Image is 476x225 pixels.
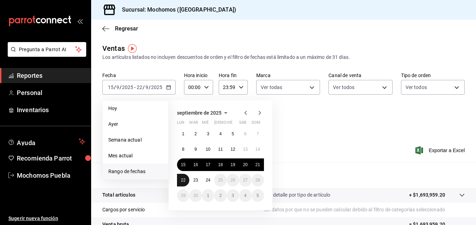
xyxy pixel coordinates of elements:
[181,178,185,183] abbr: 22 de septiembre de 2025
[243,178,247,183] abbr: 27 de septiembre de 2025
[252,120,260,128] abbr: domingo
[406,84,427,91] span: Ver todos
[177,158,189,171] button: 15 de septiembre de 2025
[116,6,236,14] h3: Sucursal: Mochomos ([GEOGRAPHIC_DATA])
[17,71,85,80] span: Reportes
[207,193,209,198] abbr: 1 de octubre de 2025
[328,73,392,78] label: Canal de venta
[17,137,76,146] span: Ayuda
[102,25,138,32] button: Regresar
[207,131,209,136] abbr: 3 de septiembre de 2025
[5,51,86,58] a: Pregunta a Parrot AI
[189,128,202,140] button: 2 de septiembre de 2025
[193,178,198,183] abbr: 23 de septiembre de 2025
[257,131,259,136] abbr: 7 de septiembre de 2025
[195,131,197,136] abbr: 2 de septiembre de 2025
[145,84,149,90] input: --
[115,25,138,32] span: Regresar
[227,143,239,156] button: 12 de septiembre de 2025
[239,120,246,128] abbr: sábado
[252,189,264,202] button: 5 de octubre de 2025
[77,18,83,24] button: open_drawer_menu
[227,174,239,186] button: 26 de septiembre de 2025
[177,128,189,140] button: 1 de septiembre de 2025
[202,120,209,128] abbr: miércoles
[409,191,445,199] p: + $1,693,959.20
[214,174,226,186] button: 25 de septiembre de 2025
[214,128,226,140] button: 4 de septiembre de 2025
[252,128,264,140] button: 7 de septiembre de 2025
[218,147,223,152] abbr: 11 de septiembre de 2025
[189,158,202,171] button: 16 de septiembre de 2025
[256,73,320,78] label: Marca
[206,178,210,183] abbr: 24 de septiembre de 2025
[19,46,75,53] span: Pregunta a Parrot AI
[102,43,125,54] div: Ventas
[193,193,198,198] abbr: 30 de septiembre de 2025
[219,131,222,136] abbr: 4 de septiembre de 2025
[151,84,163,90] input: ----
[231,147,235,152] abbr: 12 de septiembre de 2025
[182,131,184,136] abbr: 1 de septiembre de 2025
[256,162,260,167] abbr: 21 de septiembre de 2025
[189,189,202,202] button: 30 de septiembre de 2025
[264,206,465,213] p: Sin datos por que no se pueden calcular debido al filtro de categorías seleccionado
[8,42,86,57] button: Pregunta a Parrot AI
[257,193,259,198] abbr: 5 de octubre de 2025
[218,178,223,183] abbr: 25 de septiembre de 2025
[136,84,143,90] input: --
[102,191,135,199] p: Total artículos
[134,84,136,90] span: -
[108,105,163,112] span: Hoy
[243,147,247,152] abbr: 13 de septiembre de 2025
[218,162,223,167] abbr: 18 de septiembre de 2025
[333,84,354,91] span: Ver todos
[17,105,85,115] span: Inventarios
[195,147,197,152] abbr: 9 de septiembre de 2025
[243,162,247,167] abbr: 20 de septiembre de 2025
[193,162,198,167] abbr: 16 de septiembre de 2025
[189,120,198,128] abbr: martes
[8,215,85,222] span: Sugerir nueva función
[143,84,145,90] span: /
[177,109,230,117] button: septiembre de 2025
[239,128,251,140] button: 6 de septiembre de 2025
[231,162,235,167] abbr: 19 de septiembre de 2025
[17,88,85,97] span: Personal
[181,162,185,167] abbr: 15 de septiembre de 2025
[108,84,114,90] input: --
[128,44,137,53] button: Tooltip marker
[219,193,222,198] abbr: 2 de octubre de 2025
[206,147,210,152] abbr: 10 de septiembre de 2025
[177,174,189,186] button: 22 de septiembre de 2025
[184,73,213,78] label: Hora inicio
[120,84,122,90] span: /
[108,136,163,144] span: Semana actual
[202,128,214,140] button: 3 de septiembre de 2025
[206,162,210,167] abbr: 17 de septiembre de 2025
[214,158,226,171] button: 18 de septiembre de 2025
[227,189,239,202] button: 3 de octubre de 2025
[202,143,214,156] button: 10 de septiembre de 2025
[202,158,214,171] button: 17 de septiembre de 2025
[244,193,246,198] abbr: 4 de octubre de 2025
[256,178,260,183] abbr: 28 de septiembre de 2025
[102,54,465,61] div: Los artículos listados no incluyen descuentos de orden y el filtro de fechas está limitado a un m...
[189,143,202,156] button: 9 de septiembre de 2025
[239,189,251,202] button: 4 de octubre de 2025
[256,147,260,152] abbr: 14 de septiembre de 2025
[177,110,222,116] span: septiembre de 2025
[177,120,184,128] abbr: lunes
[177,189,189,202] button: 29 de septiembre de 2025
[102,206,145,213] p: Cargos por servicio
[214,120,256,128] abbr: jueves
[232,193,234,198] abbr: 3 de octubre de 2025
[108,168,163,175] span: Rango de fechas
[232,131,234,136] abbr: 5 de septiembre de 2025
[17,154,85,163] span: Recomienda Parrot
[182,147,184,152] abbr: 8 de septiembre de 2025
[252,158,264,171] button: 21 de septiembre de 2025
[227,158,239,171] button: 19 de septiembre de 2025
[401,73,465,78] label: Tipo de orden
[239,143,251,156] button: 13 de septiembre de 2025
